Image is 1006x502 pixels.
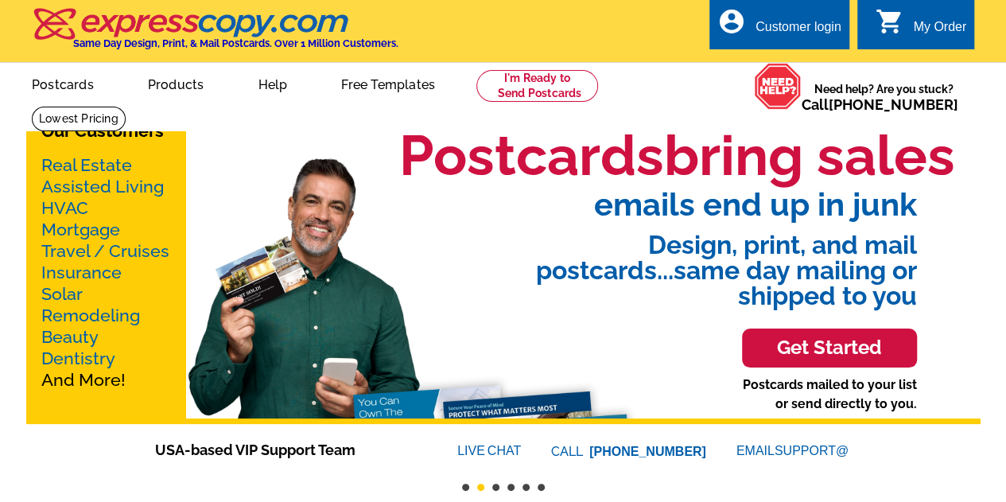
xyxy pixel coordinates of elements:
[41,220,120,239] a: Mortgage
[232,64,313,102] a: Help
[41,241,169,261] a: Travel / Cruises
[477,484,484,491] button: 2 of 6
[361,189,917,220] span: emails end up in junk
[41,284,83,304] a: Solar
[743,376,917,414] p: Postcards mailed to your list or send directly to you.
[155,439,410,461] span: USA-based VIP Support Team
[755,20,841,42] div: Customer login
[742,309,917,376] a: Get Started
[457,442,487,461] font: LIVE
[399,122,955,189] h1: Postcards bring sales
[589,445,706,458] a: [PHONE_NUMBER]
[316,64,460,102] a: Free Templates
[522,484,530,491] button: 5 of 6
[875,18,966,37] a: shopping_cart My Order
[41,198,88,218] a: HVAC
[736,444,851,457] a: EMAILSUPPORT@
[913,20,966,42] div: My Order
[41,263,122,282] a: Insurance
[41,348,115,368] a: Dentistry
[462,484,469,491] button: 1 of 6
[41,155,132,175] a: Real Estate
[717,18,841,37] a: account_circle Customer login
[41,305,140,325] a: Remodeling
[73,37,398,49] h4: Same Day Design, Print, & Mail Postcards. Over 1 Million Customers.
[6,64,119,102] a: Postcards
[457,444,521,457] a: LIVECHAT
[717,7,746,36] i: account_circle
[538,484,545,491] button: 6 of 6
[507,484,515,491] button: 4 of 6
[492,484,499,491] button: 3 of 6
[775,442,851,461] font: SUPPORT@
[829,96,958,113] a: [PHONE_NUMBER]
[802,96,958,113] span: Call
[41,154,170,391] p: And More!
[762,337,897,360] h3: Get Started
[361,220,917,309] span: Design, print, and mail postcards...same day mailing or shipped to you
[122,64,230,102] a: Products
[551,442,585,461] font: CALL
[32,19,398,49] a: Same Day Design, Print, & Mail Postcards. Over 1 Million Customers.
[41,327,99,347] a: Beauty
[802,81,966,113] span: Need help? Are you stuck?
[41,177,164,197] a: Assisted Living
[875,7,903,36] i: shopping_cart
[754,63,802,110] img: help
